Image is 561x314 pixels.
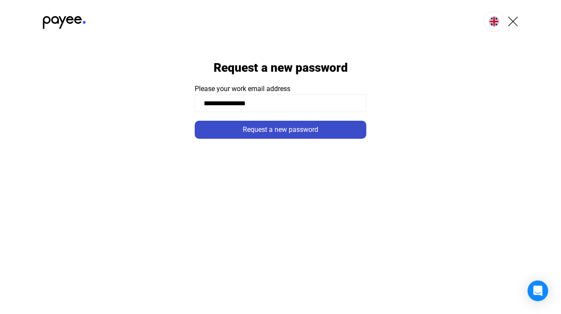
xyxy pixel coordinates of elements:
span: Please your work email address [195,85,290,93]
img: X [508,16,518,27]
button: Request a new password [195,121,366,139]
img: black-payee-blue-dot.svg [43,11,86,29]
img: EN [489,16,499,27]
div: Open Intercom Messenger [528,280,548,301]
h1: Request a new password [214,60,348,75]
button: EN [484,11,504,32]
div: Request a new password [197,125,364,135]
